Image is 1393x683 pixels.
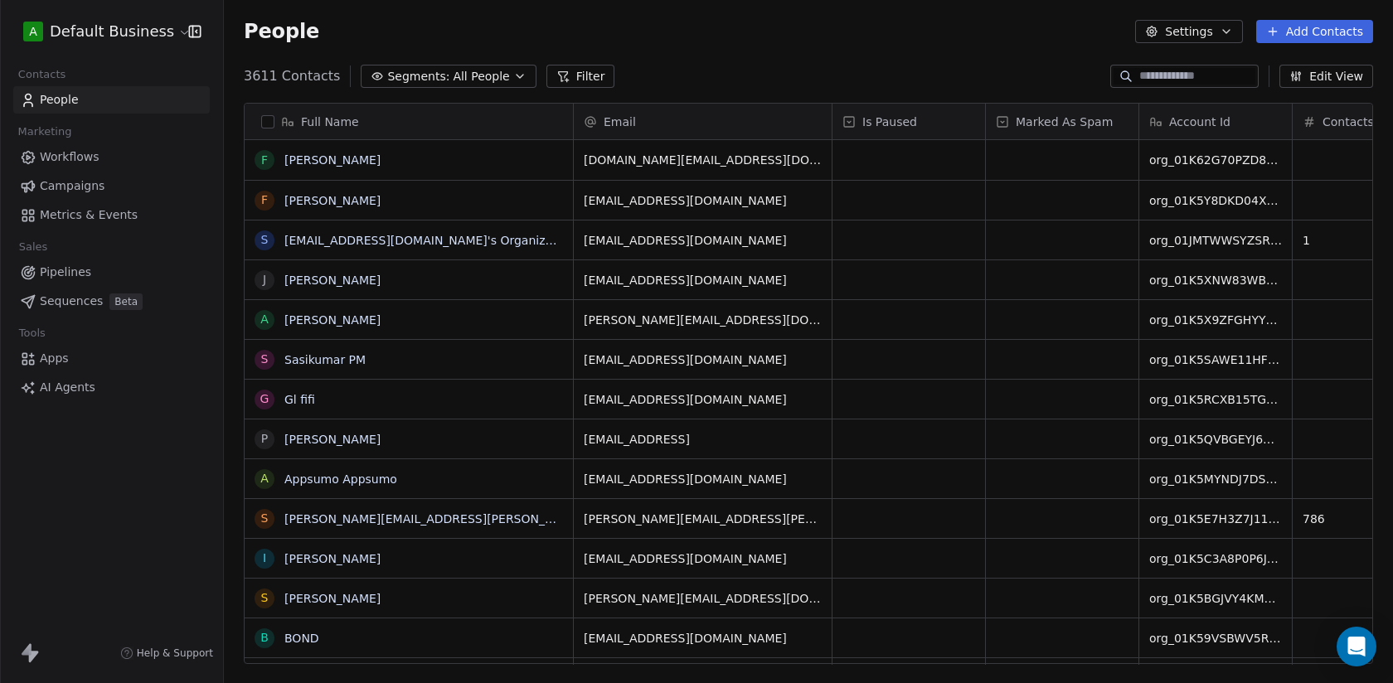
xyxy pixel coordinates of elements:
[261,430,268,448] div: P
[13,86,210,114] a: People
[13,143,210,171] a: Workflows
[20,17,177,46] button: ADefault Business
[109,293,143,310] span: Beta
[1279,65,1373,88] button: Edit View
[1149,391,1282,408] span: org_01K5RCXB15TGH02VN0HA19CVT2
[284,433,381,446] a: [PERSON_NAME]
[260,311,269,328] div: A
[261,231,269,249] div: s
[261,191,268,209] div: F
[1149,192,1282,209] span: org_01K5Y8DKD04X51GG7163PRX5ZS
[832,104,985,139] div: Is Paused
[13,345,210,372] a: Apps
[284,274,381,287] a: [PERSON_NAME]
[40,264,91,281] span: Pipelines
[584,391,822,408] span: [EMAIL_ADDRESS][DOMAIN_NAME]
[1149,312,1282,328] span: org_01K5X9ZFGHYYGQ3NCA6QECZ0YY
[284,512,767,526] a: [PERSON_NAME][EMAIL_ADDRESS][PERSON_NAME][DOMAIN_NAME]'s Organization
[1135,20,1242,43] button: Settings
[260,470,269,487] div: A
[284,393,315,406] a: Gl fifi
[584,272,822,288] span: [EMAIL_ADDRESS][DOMAIN_NAME]
[1256,20,1373,43] button: Add Contacts
[12,235,55,259] span: Sales
[40,206,138,224] span: Metrics & Events
[13,201,210,229] a: Metrics & Events
[574,104,832,139] div: Email
[40,91,79,109] span: People
[284,552,381,565] a: [PERSON_NAME]
[284,194,381,207] a: [PERSON_NAME]
[284,472,397,486] a: Appsumo Appsumo
[862,114,917,130] span: Is Paused
[1139,104,1292,139] div: Account Id
[13,259,210,286] a: Pipelines
[1149,351,1282,368] span: org_01K5SAWE11HFGJEWZS0W2830K8
[40,177,104,195] span: Campaigns
[284,353,366,366] a: Sasikumar PM
[284,153,381,167] a: [PERSON_NAME]
[387,68,449,85] span: Segments:
[13,172,210,200] a: Campaigns
[263,550,266,567] div: i
[1169,114,1230,130] span: Account Id
[1149,152,1282,168] span: org_01K62G70PZD84V3G1TMCXVDXQP
[40,379,95,396] span: AI Agents
[11,62,73,87] span: Contacts
[584,630,822,647] span: [EMAIL_ADDRESS][DOMAIN_NAME]
[1149,550,1282,567] span: org_01K5C3A8P0P6J3069DWS45NJF8
[1149,272,1282,288] span: org_01K5XNW83WBZY5KEQZQ2EXBG2E
[261,510,269,527] div: s
[50,21,174,42] span: Default Business
[12,321,52,346] span: Tools
[1149,511,1282,527] span: org_01K5E7H3Z7J11V75H25GM6TR9K
[261,152,268,169] div: F
[261,589,269,607] div: S
[284,632,319,645] a: BOND
[584,351,822,368] span: [EMAIL_ADDRESS][DOMAIN_NAME]
[40,148,99,166] span: Workflows
[1149,630,1282,647] span: org_01K59VSBWV5RRW32VGWPH3R5BP
[13,374,210,401] a: AI Agents
[453,68,509,85] span: All People
[584,511,822,527] span: [PERSON_NAME][EMAIL_ADDRESS][PERSON_NAME][DOMAIN_NAME]
[245,104,573,139] div: Full Name
[263,271,266,288] div: J
[120,647,213,660] a: Help & Support
[260,629,269,647] div: B
[284,592,381,605] a: [PERSON_NAME]
[245,140,574,665] div: grid
[261,351,269,368] div: S
[284,234,575,247] a: [EMAIL_ADDRESS][DOMAIN_NAME]'s Organization
[986,104,1138,139] div: Marked As Spam
[584,152,822,168] span: [DOMAIN_NAME][EMAIL_ADDRESS][DOMAIN_NAME]
[29,23,37,40] span: A
[40,350,69,367] span: Apps
[1149,431,1282,448] span: org_01K5QVBGEYJ6VDVE62HPP2MBG7
[584,192,822,209] span: [EMAIL_ADDRESS][DOMAIN_NAME]
[546,65,615,88] button: Filter
[11,119,79,144] span: Marketing
[1149,471,1282,487] span: org_01K5MYNDJ7DS2N979TXA84MAF4
[244,66,340,86] span: 3611 Contacts
[13,288,210,315] a: SequencesBeta
[584,312,822,328] span: [PERSON_NAME][EMAIL_ADDRESS][DOMAIN_NAME]
[584,471,822,487] span: [EMAIL_ADDRESS][DOMAIN_NAME]
[604,114,636,130] span: Email
[1149,590,1282,607] span: org_01K5BGJVY4KMG5W79PDX1A5S6T
[137,647,213,660] span: Help & Support
[244,19,319,44] span: People
[584,431,822,448] span: [EMAIL_ADDRESS]
[584,550,822,567] span: [EMAIL_ADDRESS][DOMAIN_NAME]
[301,114,359,130] span: Full Name
[584,232,822,249] span: [EMAIL_ADDRESS][DOMAIN_NAME]
[1016,114,1113,130] span: Marked As Spam
[1337,627,1376,666] div: Open Intercom Messenger
[1149,232,1282,249] span: org_01JMTWWSYZSRNWKKE343KJ99WT
[584,590,822,607] span: [PERSON_NAME][EMAIL_ADDRESS][DOMAIN_NAME]
[260,390,269,408] div: G
[40,293,103,310] span: Sequences
[284,313,381,327] a: [PERSON_NAME]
